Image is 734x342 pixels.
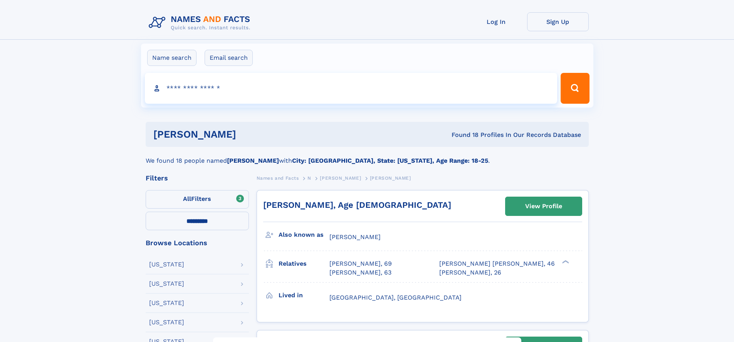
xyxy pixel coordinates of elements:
a: [PERSON_NAME] [320,173,361,183]
a: N [307,173,311,183]
button: Search Button [561,73,589,104]
a: Log In [465,12,527,31]
div: Found 18 Profiles In Our Records Database [344,131,581,139]
a: View Profile [506,197,582,216]
a: Names and Facts [257,173,299,183]
label: Name search [147,50,197,66]
b: City: [GEOGRAPHIC_DATA], State: [US_STATE], Age Range: 18-25 [292,157,488,164]
span: All [183,195,191,202]
div: Browse Locations [146,239,249,246]
a: [PERSON_NAME], 63 [329,268,391,277]
span: [PERSON_NAME] [370,175,411,181]
span: [PERSON_NAME] [329,233,381,241]
span: [GEOGRAPHIC_DATA], [GEOGRAPHIC_DATA] [329,294,462,301]
input: search input [145,73,558,104]
h3: Relatives [279,257,329,270]
div: [US_STATE] [149,300,184,306]
a: Sign Up [527,12,589,31]
a: [PERSON_NAME], 69 [329,259,392,268]
a: [PERSON_NAME], 26 [439,268,501,277]
img: Logo Names and Facts [146,12,257,33]
span: N [307,175,311,181]
div: View Profile [525,197,562,215]
label: Filters [146,190,249,209]
div: [US_STATE] [149,319,184,325]
span: [PERSON_NAME] [320,175,361,181]
div: ❯ [560,259,569,265]
div: [US_STATE] [149,281,184,287]
h3: Lived in [279,289,329,302]
a: [PERSON_NAME], Age [DEMOGRAPHIC_DATA] [263,200,451,210]
div: [US_STATE] [149,261,184,268]
div: Filters [146,175,249,182]
a: [PERSON_NAME] [PERSON_NAME], 46 [439,259,555,268]
h1: [PERSON_NAME] [153,130,344,139]
label: Email search [205,50,253,66]
b: [PERSON_NAME] [227,157,279,164]
h3: Also known as [279,228,329,241]
div: We found 18 people named with . [146,147,589,165]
